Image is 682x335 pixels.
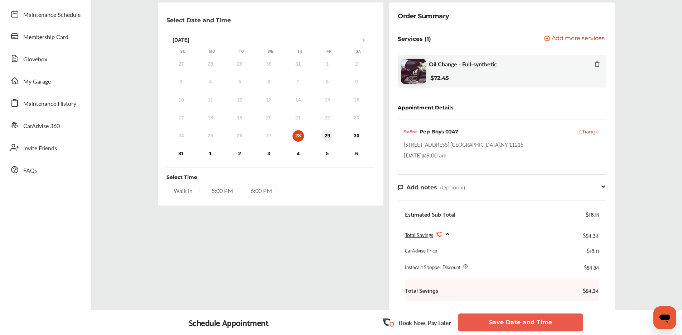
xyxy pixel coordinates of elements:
[577,287,599,294] b: $54.34
[179,49,187,54] div: Su
[398,105,453,110] div: Appointment Details
[351,58,362,70] div: Not available Saturday, August 2nd, 2025
[544,36,606,42] a: Add more services
[263,148,275,160] div: Choose Wednesday, September 3rd, 2025
[6,160,84,179] a: FAQs
[6,71,84,90] a: My Garage
[6,27,84,46] a: Membership Card
[6,5,84,23] a: Maintenance Schedule
[23,166,37,175] span: FAQs
[429,61,497,67] span: Oil Change - Full-synthetic
[234,76,245,88] div: Not available Tuesday, August 5th, 2025
[292,76,304,88] div: Not available Thursday, August 7th, 2025
[23,99,76,109] span: Maintenance History
[189,317,269,327] div: Schedule Appointment
[168,37,373,43] div: [DATE]
[586,211,599,218] div: $18.11
[321,94,333,106] div: Not available Friday, August 15th, 2025
[205,58,216,70] div: Not available Monday, July 28th, 2025
[363,38,368,43] button: Next Month
[398,184,403,190] img: note-icon.db9493fa.svg
[401,59,426,84] img: oil-change-thumb.jpg
[205,76,216,88] div: Not available Monday, August 4th, 2025
[398,11,449,21] div: Order Summary
[430,75,449,81] b: $72.45
[23,144,57,153] span: Invite Friends
[351,130,362,142] div: Choose Saturday, August 30th, 2025
[399,319,451,327] p: Book Now, Pay Later
[583,230,599,240] div: $54.34
[404,125,417,138] img: logo-pepboys.png
[263,112,275,124] div: Not available Wednesday, August 20th, 2025
[321,76,333,88] div: Not available Friday, August 8th, 2025
[23,77,51,86] span: My Garage
[205,184,239,197] div: 5:00 PM
[234,58,245,70] div: Not available Tuesday, July 29th, 2025
[234,130,245,142] div: Not available Tuesday, August 26th, 2025
[175,76,187,88] div: Not available Sunday, August 3rd, 2025
[245,184,278,197] div: 6:00 PM
[406,184,437,191] span: Add notes
[405,231,433,239] span: Total Savings
[6,49,84,68] a: Glovebox
[405,263,460,270] div: Instacart Shopper Discount
[440,184,465,191] span: (Optional)
[267,49,274,54] div: We
[321,58,333,70] div: Not available Friday, August 1st, 2025
[205,148,216,160] div: Choose Monday, September 1st, 2025
[321,148,333,160] div: Choose Friday, September 5th, 2025
[175,94,187,106] div: Not available Sunday, August 10th, 2025
[404,151,422,159] span: [DATE]
[166,184,200,197] div: Walk In
[458,313,583,331] button: Save Date and Time
[292,112,304,124] div: Not available Thursday, August 21st, 2025
[579,128,599,135] button: Change
[405,287,438,294] b: Total Savings
[23,10,81,20] span: Maintenance Schedule
[205,94,216,106] div: Not available Monday, August 11th, 2025
[205,130,216,142] div: Not available Monday, August 25th, 2025
[552,36,605,42] span: Add more services
[175,148,187,160] div: Choose Sunday, August 31st, 2025
[296,49,304,54] div: Th
[292,130,304,142] div: Choose Thursday, August 28th, 2025
[6,116,84,135] a: CarAdvise 360
[6,138,84,157] a: Invite Friends
[422,151,426,159] span: @
[209,49,216,54] div: Mo
[175,130,187,142] div: Not available Sunday, August 24th, 2025
[23,122,60,131] span: CarAdvise 360
[166,174,197,181] div: Select Time
[234,112,245,124] div: Not available Tuesday, August 19th, 2025
[351,94,362,106] div: Not available Saturday, August 16th, 2025
[405,211,455,218] div: Estimated Sub Total
[238,49,245,54] div: Tu
[653,306,676,329] iframe: Button to launch messaging window
[398,36,431,42] p: Services (1)
[175,58,187,70] div: Not available Sunday, July 27th, 2025
[544,36,605,42] button: Add more services
[263,130,275,142] div: Not available Wednesday, August 27th, 2025
[355,49,362,54] div: Sa
[351,76,362,88] div: Not available Saturday, August 9th, 2025
[321,130,333,142] div: Choose Friday, August 29th, 2025
[587,247,599,254] div: $18.11
[321,112,333,124] div: Not available Friday, August 22nd, 2025
[404,141,523,148] div: [STREET_ADDRESS] , [GEOGRAPHIC_DATA] , NY 11215
[263,58,275,70] div: Not available Wednesday, July 30th, 2025
[166,17,231,24] p: Select Date and Time
[405,247,437,254] div: CarAdvise Price
[325,49,333,54] div: Fr
[234,94,245,106] div: Not available Tuesday, August 12th, 2025
[234,148,245,160] div: Choose Tuesday, September 2nd, 2025
[263,94,275,106] div: Not available Wednesday, August 13th, 2025
[263,76,275,88] div: Not available Wednesday, August 6th, 2025
[420,128,458,135] div: Pep Boys 0247
[6,94,84,112] a: Maintenance History
[166,57,371,161] div: month 2025-08
[292,94,304,106] div: Not available Thursday, August 14th, 2025
[23,33,68,42] span: Membership Card
[292,148,304,160] div: Choose Thursday, September 4th, 2025
[584,263,599,270] div: $54.34
[23,55,47,64] span: Glovebox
